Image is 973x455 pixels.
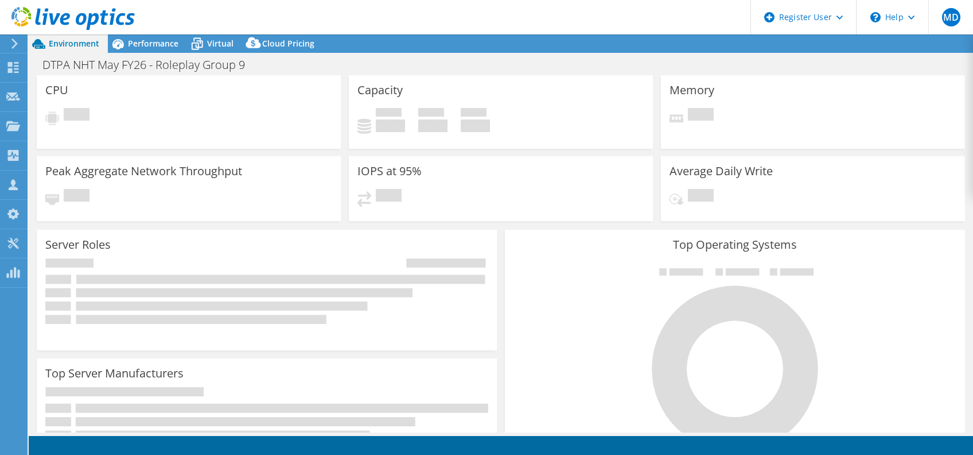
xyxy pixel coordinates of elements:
[461,108,487,119] span: Total
[357,165,422,178] h3: IOPS at 95%
[262,38,314,49] span: Cloud Pricing
[45,165,242,178] h3: Peak Aggregate Network Throughput
[376,189,402,205] span: Pending
[688,189,714,205] span: Pending
[45,367,184,380] h3: Top Server Manufacturers
[376,119,405,132] h4: 0 GiB
[49,38,99,49] span: Environment
[513,238,956,251] h3: Top Operating Systems
[670,84,714,97] h3: Memory
[128,38,178,49] span: Performance
[64,189,89,205] span: Pending
[942,8,960,26] span: MD
[461,119,490,132] h4: 0 GiB
[688,108,714,124] span: Pending
[357,84,403,97] h3: Capacity
[870,12,881,22] svg: \n
[37,59,263,71] h1: DTPA NHT May FY26 - Roleplay Group 9
[207,38,233,49] span: Virtual
[418,108,444,119] span: Free
[64,108,89,124] span: Pending
[376,108,402,119] span: Used
[45,84,68,97] h3: CPU
[45,238,111,251] h3: Server Roles
[418,119,447,132] h4: 0 GiB
[670,165,773,178] h3: Average Daily Write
